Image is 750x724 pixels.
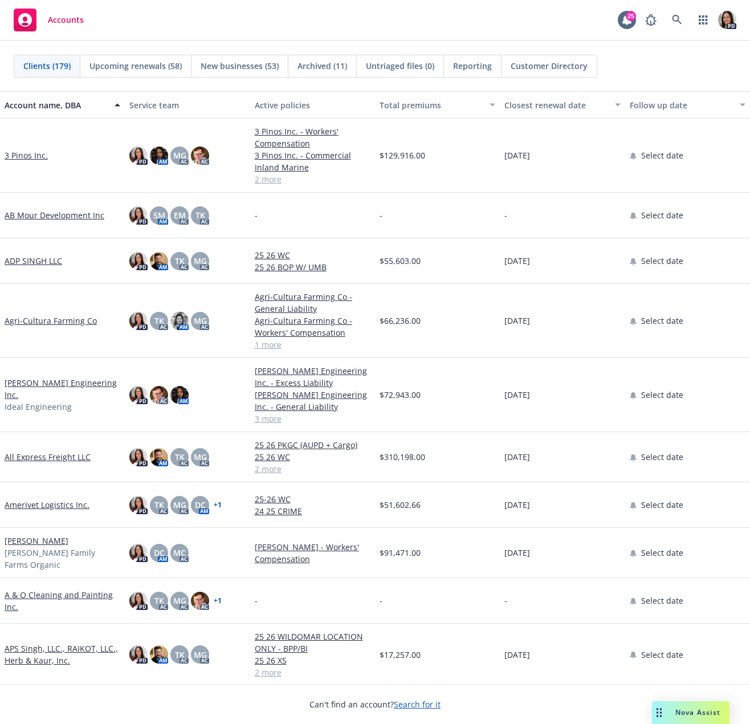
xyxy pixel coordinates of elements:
img: photo [129,386,148,404]
a: Accounts [9,4,88,36]
span: - [504,595,507,607]
button: Active policies [250,91,375,119]
span: MG [194,315,207,327]
a: [PERSON_NAME] Engineering Inc. [5,377,120,401]
span: Can't find an account? [309,698,441,710]
span: EM [174,209,186,221]
img: photo [150,448,168,466]
span: - [380,595,382,607]
a: 25 26 WILDOMAR LOCATION ONLY - BPP/BI [255,631,370,654]
button: Follow up date [625,91,750,119]
span: DC [195,499,206,511]
a: 25 26 WC [255,249,370,261]
span: Select date [641,389,683,401]
span: Customer Directory [511,60,588,72]
span: - [504,209,507,221]
span: $55,603.00 [380,255,421,267]
a: 3 Pinos Inc. [5,149,48,161]
span: [DATE] [504,315,530,327]
img: photo [150,147,168,165]
span: TK [175,255,185,267]
span: DC [154,547,165,559]
span: TK [154,315,164,327]
span: Select date [641,315,683,327]
span: SM [153,209,165,221]
span: TK [154,595,164,607]
span: [PERSON_NAME] Family Farms Organic [5,547,120,571]
div: Active policies [255,99,370,111]
span: Reporting [453,60,492,72]
span: [DATE] [504,649,530,661]
span: [DATE] [504,149,530,161]
span: MG [194,649,207,661]
img: photo [129,312,148,330]
a: 25 26 XS [255,654,370,666]
span: [DATE] [504,451,530,463]
a: 25-26 WC [255,493,370,505]
span: $310,198.00 [380,451,425,463]
span: MG [194,255,207,267]
a: Search for it [394,699,441,710]
span: [DATE] [504,255,530,267]
span: Accounts [48,15,84,25]
span: Select date [641,255,683,267]
a: [PERSON_NAME] [5,535,68,547]
div: Follow up date [630,99,733,111]
span: $91,471.00 [380,547,421,559]
a: APS Singh, LLC., RAIKOT, LLC., Herb & Kaur, Inc. [5,642,120,666]
span: Upcoming renewals (58) [89,60,182,72]
span: New businesses (53) [201,60,279,72]
span: $66,236.00 [380,315,421,327]
img: photo [150,645,168,664]
span: Select date [641,595,683,607]
span: MG [173,499,186,511]
span: - [255,595,258,607]
span: [DATE] [504,499,530,511]
a: 25 26 PKGC (AUPD + Cargo) [255,439,370,451]
a: [PERSON_NAME] - Workers' Compensation [255,541,370,565]
span: MG [194,451,207,463]
a: 25 26 WC [255,451,370,463]
span: Clients (179) [23,60,71,72]
span: - [255,209,258,221]
a: 25 26 BOP W/ UMB [255,261,370,273]
div: Account name, DBA [5,99,108,111]
img: photo [191,592,209,610]
span: Select date [641,209,683,221]
span: - [380,209,382,221]
a: Amerivet Logistics Inc. [5,499,89,511]
span: $72,943.00 [380,389,421,401]
span: MG [173,149,186,161]
a: 3 Pinos Inc. - Workers' Compensation [255,125,370,149]
a: 2 more [255,173,370,185]
div: Service team [129,99,245,111]
img: photo [191,147,209,165]
img: photo [129,544,148,562]
span: $51,602.66 [380,499,421,511]
span: MC [173,547,186,559]
span: [DATE] [504,547,530,559]
span: TK [154,499,164,511]
a: 2 more [255,666,370,678]
span: Archived (11) [297,60,347,72]
a: Report a Bug [639,9,662,31]
img: photo [170,312,189,330]
a: Switch app [692,9,715,31]
img: photo [129,592,148,610]
a: Agri-Cultura Farming Co [5,315,97,327]
div: Total premiums [380,99,483,111]
img: photo [129,252,148,270]
span: $129,916.00 [380,149,425,161]
span: [DATE] [504,389,530,401]
a: Agri-Cultura Farming Co - Workers' Compensation [255,315,370,339]
div: 25 [626,11,636,21]
a: 2 more [255,463,370,475]
span: Select date [641,649,683,661]
a: [PERSON_NAME] Engineering Inc. - Excess Liability [255,365,370,389]
span: Select date [641,499,683,511]
span: TK [175,649,185,661]
button: Service team [125,91,250,119]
